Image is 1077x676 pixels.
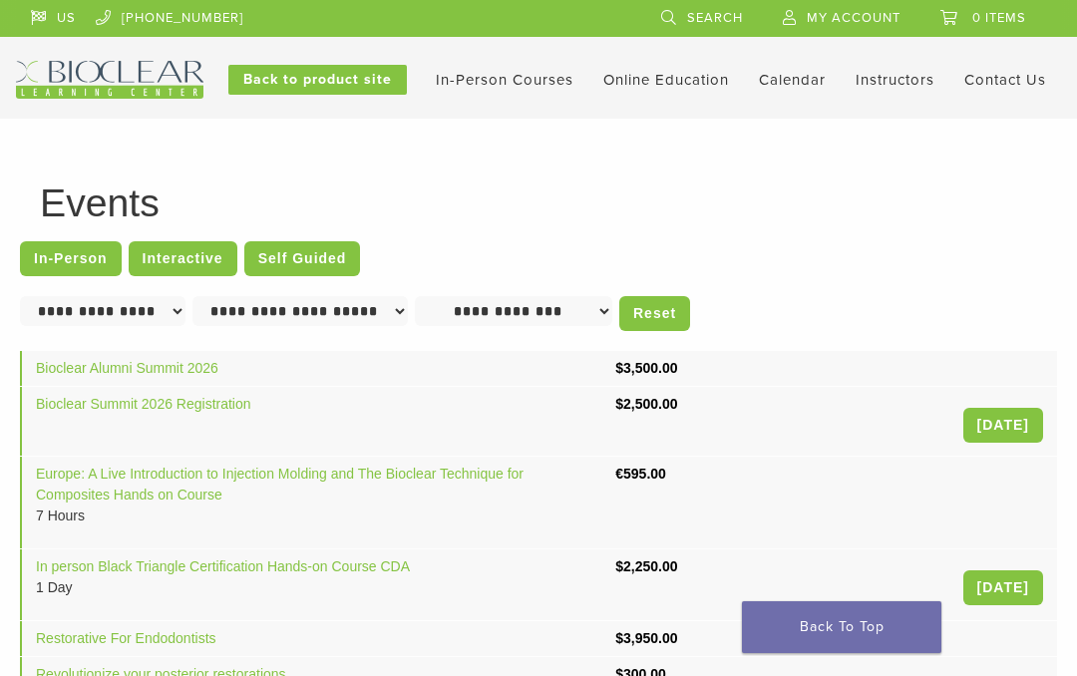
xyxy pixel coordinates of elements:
[36,577,587,598] div: 1 Day
[807,10,900,26] span: My Account
[40,183,1037,222] h1: Events
[244,241,361,276] a: Self Guided
[36,630,216,646] a: Restorative For Endodontists
[615,464,732,485] div: €595.00
[16,61,203,99] img: Bioclear
[20,241,122,276] a: In-Person
[972,10,1026,26] span: 0 items
[615,628,732,649] div: $3,950.00
[436,71,573,89] a: In-Person Courses
[129,241,237,276] a: Interactive
[742,601,941,653] a: Back To Top
[963,408,1043,443] a: [DATE]
[759,71,826,89] a: Calendar
[615,556,732,577] div: $2,250.00
[615,394,732,415] div: $2,500.00
[964,71,1046,89] a: Contact Us
[615,358,732,379] div: $3,500.00
[36,360,218,376] a: Bioclear Alumni Summit 2026
[687,10,743,26] span: Search
[963,570,1043,605] a: [DATE]
[228,65,407,95] a: Back to product site
[36,396,251,412] a: Bioclear Summit 2026 Registration
[619,296,690,331] a: Reset
[603,71,729,89] a: Online Education
[36,506,587,526] div: 7 Hours
[856,71,934,89] a: Instructors
[36,558,410,574] a: In person Black Triangle Certification Hands-on Course CDA
[36,466,524,503] a: Europe: A Live Introduction to Injection Molding and The Bioclear Technique for Composites Hands ...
